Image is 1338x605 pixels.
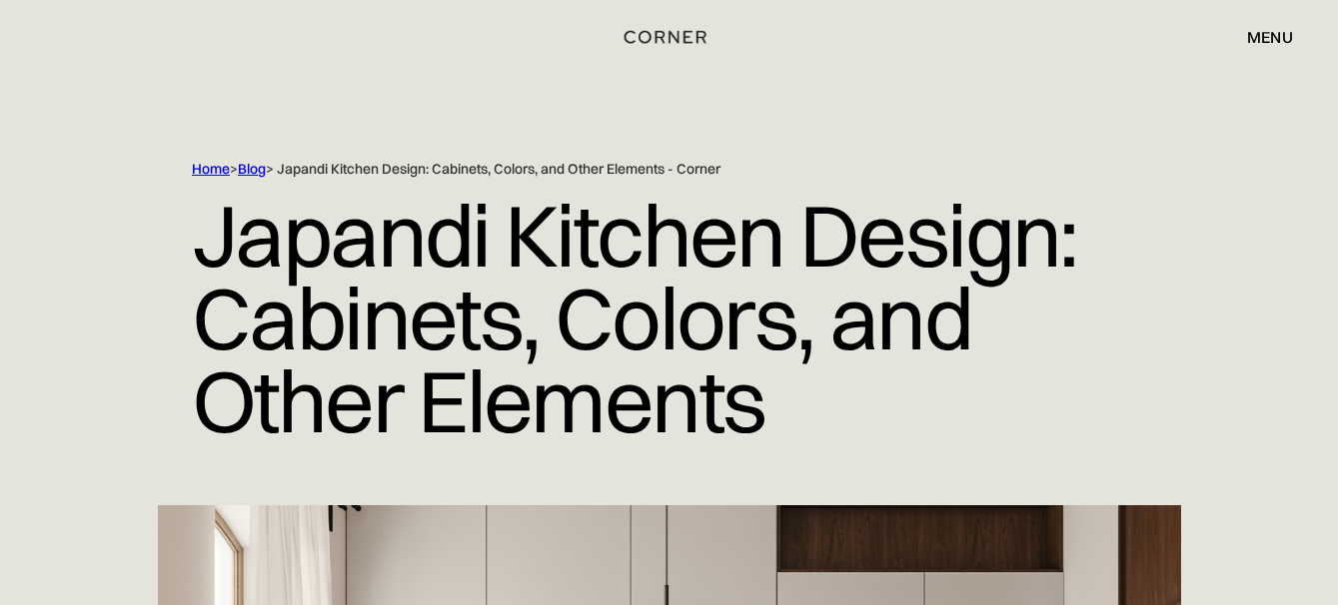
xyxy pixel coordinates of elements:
div: > > Japandi Kitchen Design: Cabinets, Colors, and Other Elements - Corner [192,160,1131,179]
a: home [624,24,714,50]
a: Home [192,160,230,178]
h1: Japandi Kitchen Design: Cabinets, Colors, and Other Elements [192,179,1146,457]
div: menu [1247,29,1293,45]
div: menu [1227,20,1293,54]
a: Blog [238,160,266,178]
